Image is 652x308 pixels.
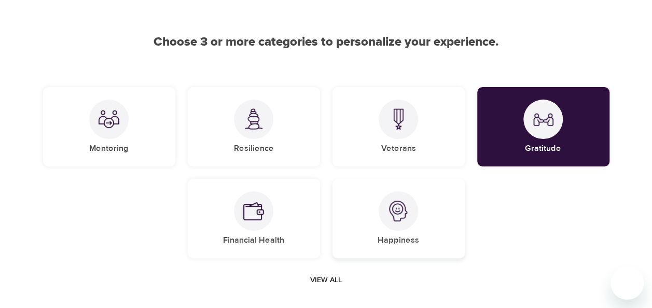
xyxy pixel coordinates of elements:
[611,267,644,300] iframe: Button to launch messaging window
[310,274,342,287] span: View all
[525,143,561,154] h5: Gratitude
[306,271,346,290] button: View all
[243,201,264,221] img: Financial Health
[533,109,553,130] img: Gratitude
[43,87,175,166] div: MentoringMentoring
[234,143,274,154] h5: Resilience
[388,201,409,221] img: Happiness
[381,143,416,154] h5: Veterans
[223,235,284,246] h5: Financial Health
[332,179,465,258] div: HappinessHappiness
[89,143,129,154] h5: Mentoring
[188,179,320,258] div: Financial HealthFinancial Health
[388,108,409,130] img: Veterans
[477,87,609,166] div: GratitudeGratitude
[243,108,264,130] img: Resilience
[99,109,119,130] img: Mentoring
[332,87,465,166] div: VeteransVeterans
[378,235,419,246] h5: Happiness
[43,35,609,50] h2: Choose 3 or more categories to personalize your experience.
[188,87,320,166] div: ResilienceResilience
